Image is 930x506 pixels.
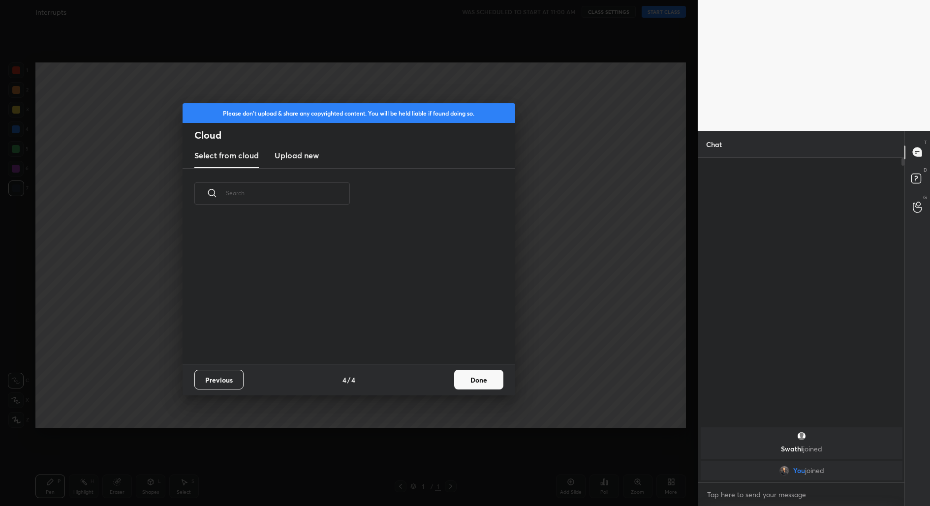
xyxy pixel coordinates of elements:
button: Previous [194,370,244,389]
h4: 4 [351,375,355,385]
span: joined [803,444,822,453]
h4: / [347,375,350,385]
img: 086d531fdf62469bb17804dbf8b3681a.jpg [779,466,789,476]
input: Search [226,172,350,214]
img: default.png [797,431,806,441]
span: joined [805,467,824,475]
p: D [924,166,927,174]
h4: 4 [342,375,346,385]
div: Please don't upload & share any copyrighted content. You will be held liable if found doing so. [183,103,515,123]
p: Swathi [707,445,897,453]
span: You [793,467,805,475]
p: G [923,194,927,201]
div: grid [183,216,503,364]
h2: Cloud [194,129,515,142]
button: Done [454,370,503,389]
h3: Upload new [275,149,319,161]
h3: Select from cloud [194,149,259,161]
p: T [924,139,927,146]
div: grid [698,425,905,482]
p: Chat [698,131,730,157]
